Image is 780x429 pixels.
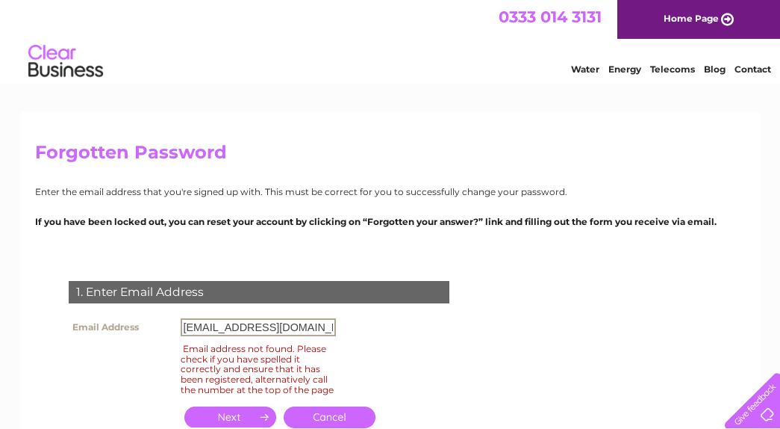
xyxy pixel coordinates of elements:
a: Telecoms [650,64,695,75]
div: 1. Enter Email Address [69,281,449,303]
a: 0333 014 3131 [499,7,602,26]
h2: Forgotten Password [35,142,746,170]
a: Water [571,64,599,75]
p: If you have been locked out, you can reset your account by clicking on “Forgotten your answer?” l... [35,214,746,229]
th: Email Address [65,315,177,340]
div: Email address not found. Please check if you have spelled it correctly and ensure that it has bee... [181,341,336,398]
a: Contact [734,64,771,75]
p: Enter the email address that you're signed up with. This must be correct for you to successfully ... [35,185,746,199]
a: Blog [704,64,726,75]
a: Energy [608,64,641,75]
div: Clear Business is a trading name of Verastar Limited (registered in [GEOGRAPHIC_DATA] No. 3667643... [38,8,743,72]
img: logo.png [28,39,104,84]
a: Cancel [284,407,375,428]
